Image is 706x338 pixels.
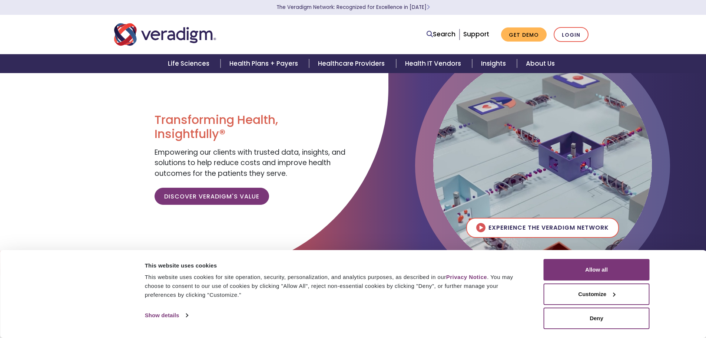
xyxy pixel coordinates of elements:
a: Search [427,29,455,39]
button: Customize [544,283,650,305]
a: Get Demo [501,27,547,42]
a: Healthcare Providers [309,54,396,73]
a: Insights [472,54,517,73]
span: Learn More [427,4,430,11]
a: Login [554,27,589,42]
a: Discover Veradigm's Value [155,188,269,205]
div: This website uses cookies [145,261,527,270]
img: Veradigm logo [114,22,216,47]
a: Show details [145,310,188,321]
button: Allow all [544,259,650,280]
a: Support [463,30,489,39]
div: This website uses cookies for site operation, security, personalization, and analytics purposes, ... [145,273,527,299]
a: Health Plans + Payers [221,54,309,73]
button: Deny [544,308,650,329]
h1: Transforming Health, Insightfully® [155,113,347,141]
a: Privacy Notice [446,274,487,280]
a: About Us [517,54,564,73]
a: Life Sciences [159,54,221,73]
a: Health IT Vendors [396,54,472,73]
span: Empowering our clients with trusted data, insights, and solutions to help reduce costs and improv... [155,147,345,178]
a: The Veradigm Network: Recognized for Excellence in [DATE]Learn More [276,4,430,11]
